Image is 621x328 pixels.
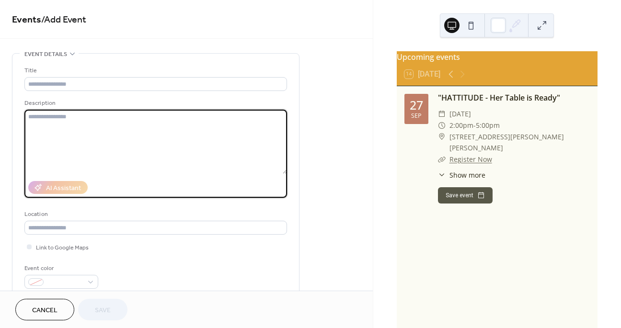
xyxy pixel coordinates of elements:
[410,99,423,111] div: 27
[24,98,285,108] div: Description
[438,187,493,204] button: Save event
[438,131,446,143] div: ​
[397,51,598,63] div: Upcoming events
[12,11,41,29] a: Events
[449,131,590,154] span: [STREET_ADDRESS][PERSON_NAME][PERSON_NAME]
[449,120,473,131] span: 2:00pm
[32,305,57,316] span: Cancel
[449,108,471,120] span: [DATE]
[411,113,422,119] div: Sep
[449,155,492,164] a: Register Now
[438,170,485,180] button: ​Show more
[476,120,500,131] span: 5:00pm
[24,209,285,219] div: Location
[438,170,446,180] div: ​
[41,11,86,29] span: / Add Event
[438,108,446,120] div: ​
[36,243,89,253] span: Link to Google Maps
[24,66,285,76] div: Title
[438,120,446,131] div: ​
[438,154,446,165] div: ​
[438,92,560,103] a: "HATTITUDE - Her Table is Ready"
[24,49,67,59] span: Event details
[473,120,476,131] span: -
[24,263,96,273] div: Event color
[15,299,74,320] button: Cancel
[449,170,485,180] span: Show more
